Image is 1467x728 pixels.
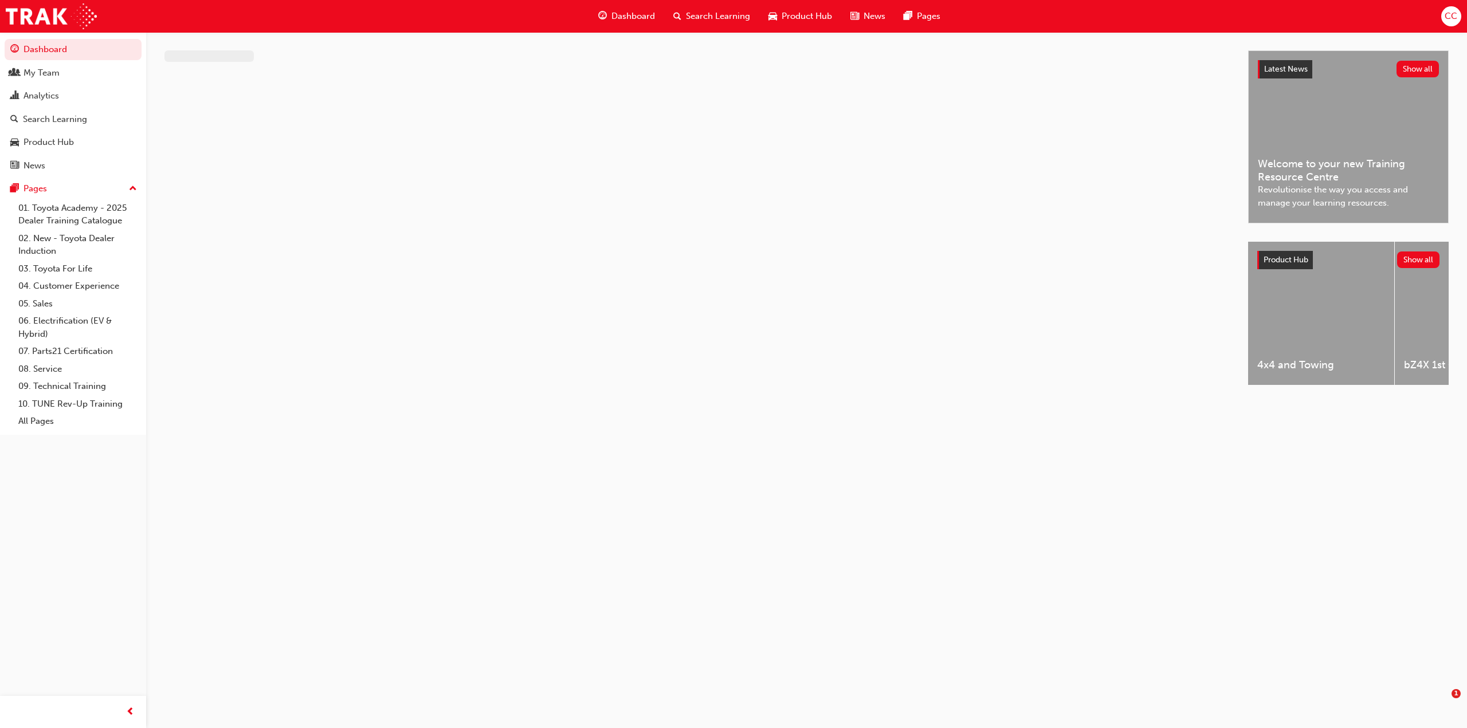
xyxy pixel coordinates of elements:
span: Welcome to your new Training Resource Centre [1258,158,1439,183]
span: Product Hub [1264,255,1308,265]
span: people-icon [10,68,19,78]
a: 04. Customer Experience [14,277,142,295]
a: Search Learning [5,109,142,130]
button: CC [1441,6,1461,26]
a: 07. Parts21 Certification [14,343,142,360]
span: search-icon [10,115,18,125]
div: Analytics [23,89,59,103]
button: Pages [5,178,142,199]
a: 01. Toyota Academy - 2025 Dealer Training Catalogue [14,199,142,230]
a: Dashboard [5,39,142,60]
span: prev-icon [126,705,135,719]
span: Product Hub [782,10,832,23]
span: 1 [1452,689,1461,698]
a: search-iconSearch Learning [664,5,759,28]
iframe: Intercom live chat [1428,689,1456,717]
span: CC [1445,10,1457,23]
span: guage-icon [10,45,19,55]
a: 03. Toyota For Life [14,260,142,278]
span: news-icon [850,9,859,23]
span: News [864,10,885,23]
span: car-icon [10,137,19,148]
a: pages-iconPages [895,5,950,28]
div: News [23,159,45,172]
button: Show all [1397,251,1440,268]
span: search-icon [673,9,681,23]
span: up-icon [129,182,137,196]
a: 06. Electrification (EV & Hybrid) [14,312,142,343]
span: Revolutionise the way you access and manage your learning resources. [1258,183,1439,209]
button: Show all [1397,61,1439,77]
a: 02. New - Toyota Dealer Induction [14,230,142,260]
div: Product Hub [23,136,74,149]
a: Product Hub [5,132,142,153]
div: Search Learning [23,113,87,126]
span: car-icon [768,9,777,23]
a: Latest NewsShow allWelcome to your new Training Resource CentreRevolutionise the way you access a... [1248,50,1449,223]
a: 4x4 and Towing [1248,242,1394,385]
span: pages-icon [10,184,19,194]
a: All Pages [14,412,142,430]
span: chart-icon [10,91,19,101]
a: 10. TUNE Rev-Up Training [14,395,142,413]
div: Pages [23,182,47,195]
a: Latest NewsShow all [1258,60,1439,78]
a: 09. Technical Training [14,377,142,395]
a: News [5,155,142,176]
img: Trak [6,3,97,29]
div: My Team [23,66,60,80]
span: Dashboard [611,10,655,23]
span: Search Learning [686,10,750,23]
a: car-iconProduct Hub [759,5,841,28]
a: news-iconNews [841,5,895,28]
span: news-icon [10,161,19,171]
a: Analytics [5,85,142,107]
span: Latest News [1264,64,1308,74]
a: Product HubShow all [1257,251,1439,269]
span: guage-icon [598,9,607,23]
a: 08. Service [14,360,142,378]
a: My Team [5,62,142,84]
a: 05. Sales [14,295,142,313]
a: guage-iconDashboard [589,5,664,28]
span: Pages [917,10,940,23]
span: pages-icon [904,9,912,23]
button: DashboardMy TeamAnalyticsSearch LearningProduct HubNews [5,37,142,178]
span: 4x4 and Towing [1257,359,1385,372]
